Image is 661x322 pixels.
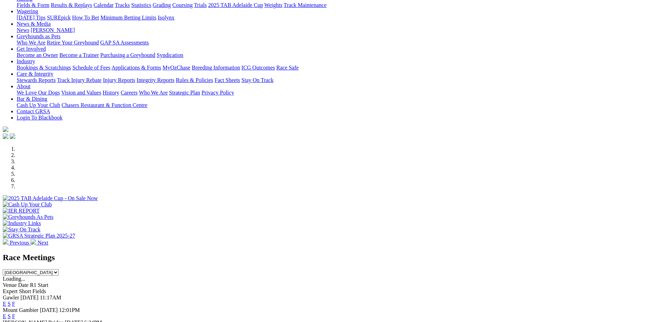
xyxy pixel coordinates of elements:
[276,65,298,71] a: Race Safe
[17,15,46,20] a: [DATE] Tips
[8,313,11,319] a: S
[12,313,15,319] a: F
[102,90,119,96] a: History
[17,27,29,33] a: News
[215,77,240,83] a: Fact Sheets
[17,102,658,108] div: Bar & Dining
[17,102,60,108] a: Cash Up Your Club
[8,301,11,307] a: S
[137,77,174,83] a: Integrity Reports
[3,233,75,239] img: GRSA Strategic Plan 2025-27
[17,58,35,64] a: Industry
[17,77,56,83] a: Stewards Reports
[158,15,174,20] a: Isolynx
[38,240,48,246] span: Next
[17,83,31,89] a: About
[3,307,39,313] span: Mount Gambier
[153,2,171,8] a: Grading
[100,40,149,46] a: GAP SA Assessments
[208,2,263,8] a: 2025 TAB Adelaide Cup
[72,65,110,71] a: Schedule of Fees
[61,90,101,96] a: Vision and Values
[3,239,8,245] img: chevron-left-pager-white.svg
[47,40,99,46] a: Retire Your Greyhound
[172,2,193,8] a: Coursing
[3,208,40,214] img: IER REPORT
[17,52,58,58] a: Become an Owner
[12,301,15,307] a: F
[93,2,114,8] a: Calendar
[3,295,19,300] span: Gawler
[194,2,207,8] a: Trials
[139,90,168,96] a: Who We Are
[17,40,46,46] a: Who We Are
[3,276,25,282] span: Loading...
[3,288,18,294] span: Expert
[31,239,36,245] img: chevron-right-pager-white.svg
[284,2,327,8] a: Track Maintenance
[157,52,183,58] a: Syndication
[241,77,273,83] a: Stay On Track
[17,108,50,114] a: Contact GRSA
[17,15,658,21] div: Wagering
[17,27,658,33] div: News & Media
[3,214,53,220] img: Greyhounds As Pets
[20,295,39,300] span: [DATE]
[47,15,71,20] a: SUREpick
[17,77,658,83] div: Care & Integrity
[17,90,60,96] a: We Love Our Dogs
[3,133,8,139] img: facebook.svg
[111,65,161,71] a: Applications & Forms
[10,133,15,139] img: twitter.svg
[17,65,658,71] div: Industry
[17,90,658,96] div: About
[17,52,658,58] div: Get Involved
[3,301,6,307] a: E
[17,40,658,46] div: Greyhounds as Pets
[3,226,40,233] img: Stay On Track
[51,2,92,8] a: Results & Replays
[57,77,101,83] a: Track Injury Rebate
[19,288,31,294] span: Short
[17,96,47,102] a: Bar & Dining
[10,240,29,246] span: Previous
[31,240,48,246] a: Next
[176,77,213,83] a: Rules & Policies
[30,282,48,288] span: R1 Start
[3,253,658,262] h2: Race Meetings
[17,21,51,27] a: News & Media
[17,2,658,8] div: Racing
[264,2,282,8] a: Weights
[3,240,31,246] a: Previous
[59,307,80,313] span: 12:01PM
[17,2,49,8] a: Fields & Form
[192,65,240,71] a: Breeding Information
[121,90,138,96] a: Careers
[17,65,71,71] a: Bookings & Scratchings
[115,2,130,8] a: Tracks
[163,65,190,71] a: MyOzChase
[3,313,6,319] a: E
[100,15,156,20] a: Minimum Betting Limits
[3,195,98,201] img: 2025 TAB Adelaide Cup - On Sale Now
[3,126,8,132] img: logo-grsa-white.png
[40,295,61,300] span: 11:17AM
[103,77,135,83] a: Injury Reports
[31,27,75,33] a: [PERSON_NAME]
[40,307,58,313] span: [DATE]
[61,102,147,108] a: Chasers Restaurant & Function Centre
[131,2,151,8] a: Statistics
[17,115,63,121] a: Login To Blackbook
[17,46,46,52] a: Get Involved
[3,282,17,288] span: Venue
[32,288,46,294] span: Fields
[100,52,155,58] a: Purchasing a Greyhound
[3,201,52,208] img: Cash Up Your Club
[169,90,200,96] a: Strategic Plan
[18,282,28,288] span: Date
[3,220,41,226] img: Industry Links
[17,33,60,39] a: Greyhounds as Pets
[17,71,53,77] a: Care & Integrity
[72,15,99,20] a: How To Bet
[17,8,38,14] a: Wagering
